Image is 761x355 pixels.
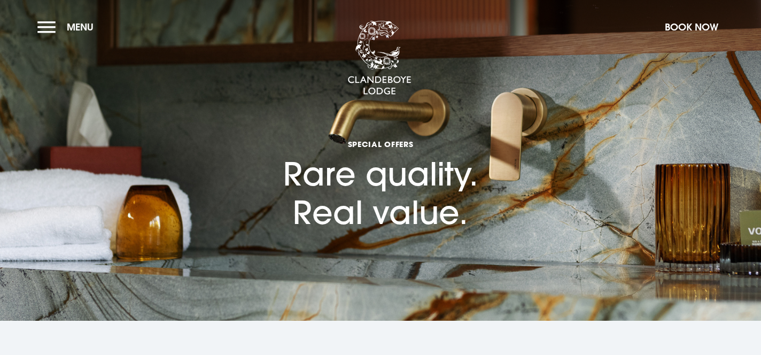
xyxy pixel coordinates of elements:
span: Menu [67,21,94,33]
span: Special Offers [283,139,478,149]
h1: Rare quality. Real value. [283,95,478,231]
img: Clandeboye Lodge [347,21,411,96]
button: Menu [37,16,99,38]
button: Book Now [659,16,724,38]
